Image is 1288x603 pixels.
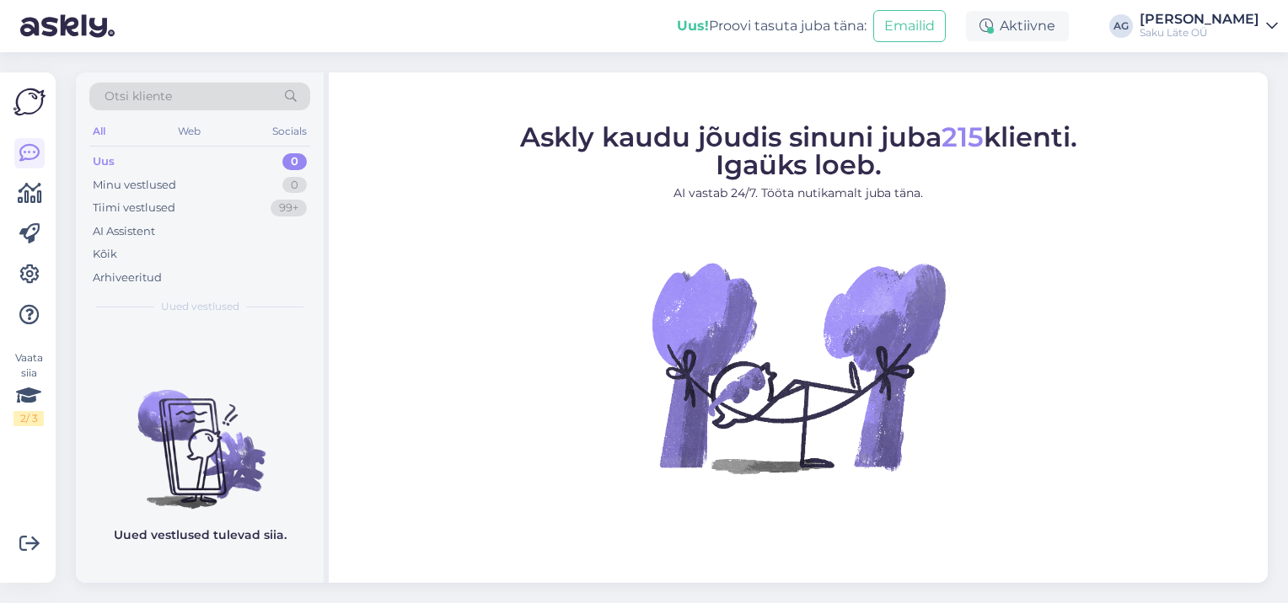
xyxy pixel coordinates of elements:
[13,411,44,426] div: 2 / 3
[520,184,1077,202] p: AI vastab 24/7. Tööta nutikamalt juba täna.
[93,153,115,170] div: Uus
[114,526,287,544] p: Uued vestlused tulevad siia.
[677,18,709,34] b: Uus!
[282,153,307,170] div: 0
[677,16,867,36] div: Proovi tasuta juba täna:
[873,10,946,42] button: Emailid
[93,200,175,216] div: Tiimi vestlused
[105,88,172,105] span: Otsi kliente
[282,177,307,194] div: 0
[966,11,1069,41] div: Aktiivne
[174,120,204,142] div: Web
[1140,26,1259,40] div: Saku Läte OÜ
[93,223,155,240] div: AI Assistent
[647,216,950,519] img: No Chat active
[13,350,44,426] div: Vaata siia
[1140,13,1278,40] a: [PERSON_NAME]Saku Läte OÜ
[161,299,239,314] span: Uued vestlused
[89,120,109,142] div: All
[93,177,176,194] div: Minu vestlused
[269,120,310,142] div: Socials
[13,86,46,118] img: Askly Logo
[942,120,984,153] span: 215
[76,360,324,511] img: No chats
[93,246,117,263] div: Kõik
[93,269,162,286] div: Arhiveeritud
[1140,13,1259,26] div: [PERSON_NAME]
[271,200,307,216] div: 99+
[520,120,1077,181] span: Askly kaudu jõudis sinuni juba klienti. Igaüks loeb.
[1109,14,1133,38] div: AG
